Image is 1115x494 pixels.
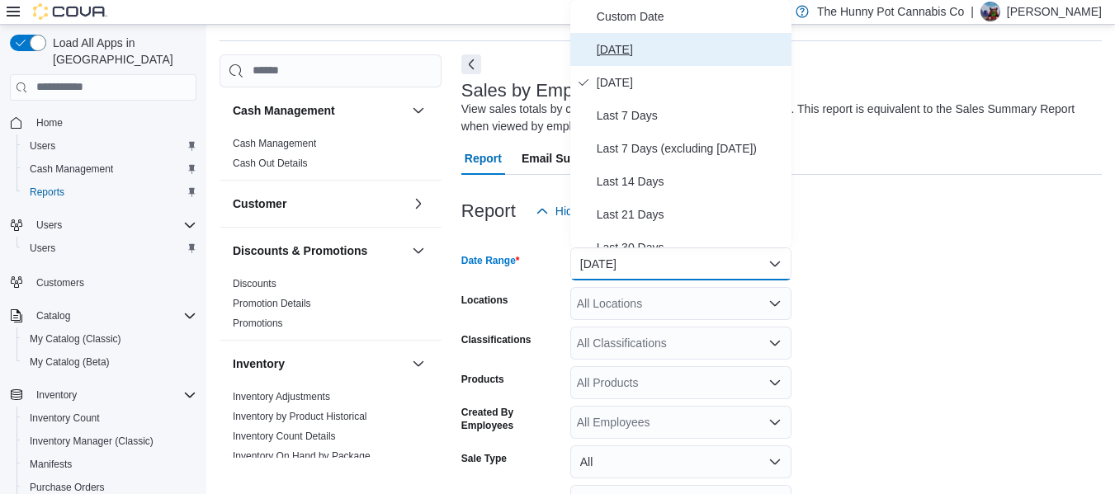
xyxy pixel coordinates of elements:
span: Load All Apps in [GEOGRAPHIC_DATA] [46,35,196,68]
div: Discounts & Promotions [220,274,442,340]
span: Discounts [233,277,276,290]
h3: Cash Management [233,102,335,119]
span: Users [23,136,196,156]
button: Reports [17,181,203,204]
button: Open list of options [768,297,782,310]
span: Cash Management [30,162,113,176]
p: | [971,2,974,21]
label: Locations [461,294,508,307]
span: Last 14 Days [597,172,785,191]
span: Cash Management [233,137,316,150]
span: Users [30,215,196,235]
span: Email Subscription [522,142,626,175]
span: Users [30,139,55,153]
a: Discounts [233,278,276,289]
label: Created By Employees [461,406,564,432]
div: Kyle Billie [980,2,1000,21]
span: Report [465,142,502,175]
a: My Catalog (Classic) [23,329,128,349]
a: Cash Management [23,159,120,179]
button: Cash Management [233,102,405,119]
a: Inventory Adjustments [233,391,330,402]
p: [PERSON_NAME] [1007,2,1102,21]
button: Manifests [17,453,203,476]
span: Users [30,242,55,255]
button: Customer [409,194,428,214]
button: Inventory [233,355,405,372]
span: [DATE] [597,40,785,59]
span: Inventory Count Details [233,430,336,443]
button: Open list of options [768,416,782,429]
div: Cash Management [220,134,442,180]
p: The Hunny Pot Cannabis Co [817,2,964,21]
span: Manifests [30,458,72,471]
h3: Discounts & Promotions [233,242,367,259]
span: Home [30,112,196,133]
span: Cash Management [23,159,196,179]
span: Inventory Manager (Classic) [23,431,196,451]
span: Inventory Count [30,412,100,425]
a: Manifests [23,454,78,474]
h3: Report [461,201,516,221]
button: Users [3,214,203,237]
a: Cash Out Details [233,158,308,169]
button: Discounts & Promotions [409,241,428,261]
span: Last 7 Days [597,106,785,125]
span: Purchase Orders [30,481,105,494]
span: Inventory On Hand by Package [233,449,371,463]
button: Customers [3,270,203,294]
button: Inventory Count [17,407,203,430]
span: Inventory Adjustments [233,390,330,403]
span: My Catalog (Beta) [23,352,196,372]
button: Users [30,215,69,235]
a: Customers [30,273,91,293]
span: Manifests [23,454,196,474]
button: [DATE] [570,247,791,280]
span: Users [23,238,196,258]
a: Inventory Count [23,408,106,428]
button: Customer [233,195,405,212]
a: Promotions [233,318,283,329]
a: My Catalog (Beta) [23,352,116,372]
button: Cash Management [17,158,203,181]
button: My Catalog (Classic) [17,327,203,351]
a: Cash Management [233,138,316,149]
label: Classifications [461,333,532,346]
span: Last 30 Days [597,238,785,257]
button: Open list of options [768,336,782,350]
a: Home [30,113,69,133]
span: My Catalog (Classic) [23,329,196,349]
span: Reports [23,182,196,202]
a: Users [23,136,62,156]
span: Users [36,219,62,232]
button: Hide Parameters [529,195,649,228]
button: Home [3,111,203,134]
button: Discounts & Promotions [233,242,405,259]
span: Hide Parameters [555,203,642,219]
span: Customers [36,276,84,289]
span: Inventory Manager (Classic) [30,435,154,448]
label: Date Range [461,254,520,267]
button: Catalog [30,306,77,326]
a: Users [23,238,62,258]
a: Inventory Count Details [233,430,336,442]
span: Inventory by Product Historical [233,410,367,423]
span: Catalog [36,309,70,322]
label: Sale Type [461,452,507,465]
button: Inventory [30,385,83,405]
span: Inventory [30,385,196,405]
button: All [570,445,791,478]
button: Users [17,134,203,158]
span: Last 7 Days (excluding [DATE]) [597,139,785,158]
span: Promotion Details [233,297,311,310]
span: Inventory [36,388,77,402]
button: Inventory [409,354,428,374]
h3: Inventory [233,355,285,372]
button: Open list of options [768,376,782,389]
img: Cova [33,3,107,20]
button: Inventory Manager (Classic) [17,430,203,453]
button: Cash Management [409,101,428,120]
a: Inventory Manager (Classic) [23,431,160,451]
label: Products [461,373,504,386]
a: Reports [23,182,71,202]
